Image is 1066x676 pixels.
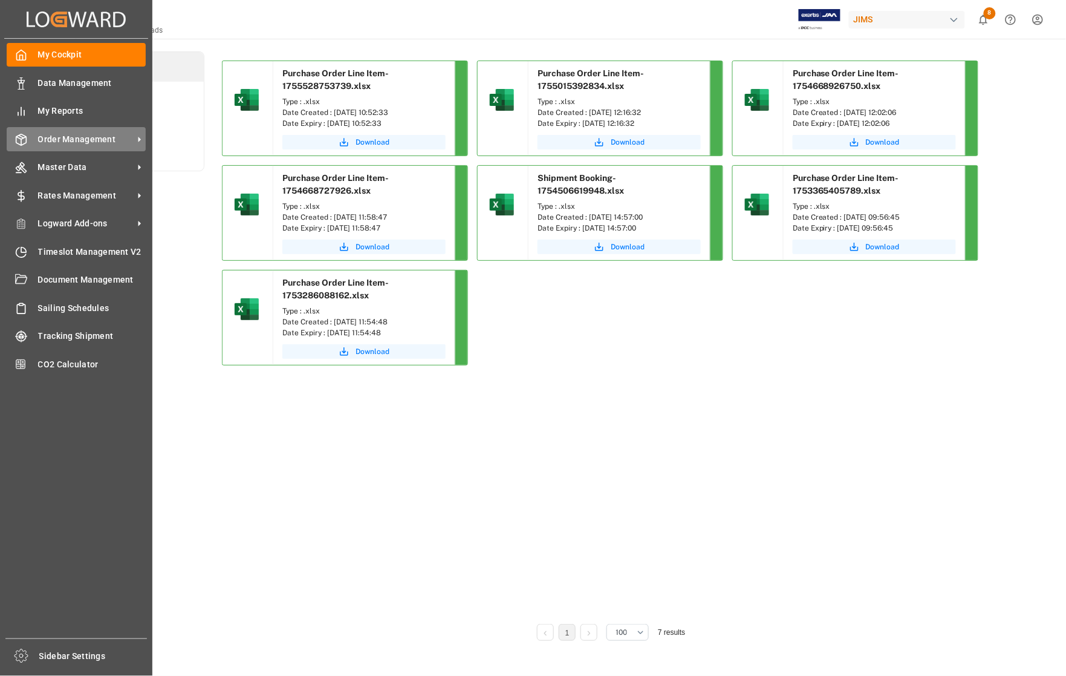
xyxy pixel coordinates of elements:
[538,68,644,91] span: Purchase Order Line Item-1755015392834.xlsx
[232,190,261,219] img: microsoft-excel-2019--v1.png
[799,9,840,30] img: Exertis%20JAM%20-%20Email%20Logo.jpg_1722504956.jpg
[538,212,701,223] div: Date Created : [DATE] 14:57:00
[793,107,956,118] div: Date Created : [DATE] 12:02:06
[793,68,899,91] span: Purchase Order Line Item-1754668926750.xlsx
[538,223,701,234] div: Date Expiry : [DATE] 14:57:00
[849,11,965,28] div: JIMS
[282,107,446,118] div: Date Created : [DATE] 10:52:33
[7,43,146,67] a: My Cockpit
[658,628,685,637] span: 7 results
[538,173,624,195] span: Shipment Booking-1754506619948.xlsx
[356,346,389,357] span: Download
[793,201,956,212] div: Type : .xlsx
[356,241,389,252] span: Download
[7,99,146,123] a: My Reports
[487,190,516,219] img: microsoft-excel-2019--v1.png
[282,306,446,317] div: Type : .xlsx
[537,624,554,641] li: Previous Page
[538,118,701,129] div: Date Expiry : [DATE] 12:16:32
[487,85,516,114] img: microsoft-excel-2019--v1.png
[611,137,645,148] span: Download
[7,268,146,292] a: Document Management
[743,85,772,114] img: microsoft-excel-2019--v1.png
[38,189,134,202] span: Rates Management
[793,96,956,107] div: Type : .xlsx
[38,358,146,371] span: CO2 Calculator
[7,324,146,348] a: Tracking Shipment
[38,274,146,286] span: Document Management
[282,240,446,254] button: Download
[282,118,446,129] div: Date Expiry : [DATE] 10:52:33
[7,296,146,320] a: Sailing Schedules
[743,190,772,219] img: microsoft-excel-2019--v1.png
[538,96,701,107] div: Type : .xlsx
[282,68,389,91] span: Purchase Order Line Item-1755528753739.xlsx
[565,629,570,637] a: 1
[282,344,446,359] button: Download
[580,624,597,641] li: Next Page
[538,201,701,212] div: Type : .xlsx
[38,133,134,146] span: Order Management
[232,85,261,114] img: microsoft-excel-2019--v1.png
[793,135,956,149] button: Download
[849,8,970,31] button: JIMS
[38,105,146,117] span: My Reports
[866,241,900,252] span: Download
[232,295,261,324] img: microsoft-excel-2019--v1.png
[7,71,146,94] a: Data Management
[997,6,1024,33] button: Help Center
[282,135,446,149] button: Download
[282,173,389,195] span: Purchase Order Line Item-1754668727926.xlsx
[38,217,134,230] span: Logward Add-ons
[38,77,146,90] span: Data Management
[611,241,645,252] span: Download
[793,240,956,254] button: Download
[356,137,389,148] span: Download
[793,173,899,195] span: Purchase Order Line Item-1753365405789.xlsx
[866,137,900,148] span: Download
[7,240,146,263] a: Timeslot Management V2
[38,330,146,343] span: Tracking Shipment
[282,327,446,338] div: Date Expiry : [DATE] 11:54:48
[39,650,148,663] span: Sidebar Settings
[282,201,446,212] div: Type : .xlsx
[538,240,701,254] button: Download
[984,7,996,19] span: 8
[38,161,134,174] span: Master Data
[282,317,446,327] div: Date Created : [DATE] 11:54:48
[7,352,146,376] a: CO2 Calculator
[282,278,389,300] span: Purchase Order Line Item-1753286088162.xlsx
[538,107,701,118] div: Date Created : [DATE] 12:16:32
[282,223,446,234] div: Date Expiry : [DATE] 11:58:47
[793,118,956,129] div: Date Expiry : [DATE] 12:02:06
[282,96,446,107] div: Type : .xlsx
[970,6,997,33] button: show 8 new notifications
[606,624,649,641] button: open menu
[38,302,146,315] span: Sailing Schedules
[793,223,956,234] div: Date Expiry : [DATE] 09:56:45
[538,135,701,149] button: Download
[616,627,627,638] span: 100
[793,212,956,223] div: Date Created : [DATE] 09:56:45
[282,212,446,223] div: Date Created : [DATE] 11:58:47
[38,48,146,61] span: My Cockpit
[559,624,576,641] li: 1
[38,246,146,258] span: Timeslot Management V2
